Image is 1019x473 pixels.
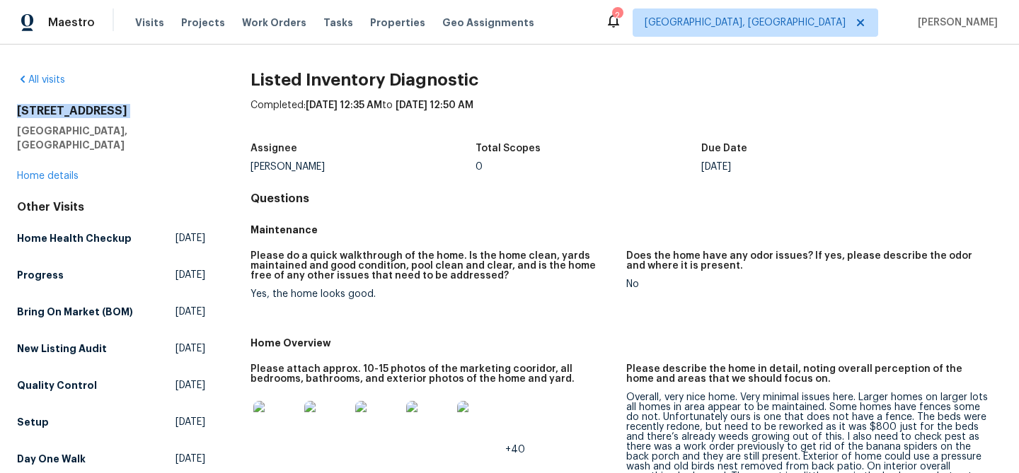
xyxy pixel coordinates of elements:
[251,192,1002,206] h4: Questions
[17,200,205,214] div: Other Visits
[135,16,164,30] span: Visits
[17,452,86,466] h5: Day One Walk
[701,144,747,153] h5: Due Date
[17,415,49,429] h5: Setup
[251,144,297,153] h5: Assignee
[48,16,95,30] span: Maestro
[251,162,476,172] div: [PERSON_NAME]
[181,16,225,30] span: Projects
[17,104,205,118] h2: [STREET_ADDRESS]
[626,279,991,289] div: No
[175,341,205,356] span: [DATE]
[476,162,701,172] div: 0
[442,16,534,30] span: Geo Assignments
[17,124,205,152] h5: [GEOGRAPHIC_DATA], [GEOGRAPHIC_DATA]
[612,8,622,23] div: 2
[17,305,133,319] h5: Bring On Market (BOM)
[251,73,1002,87] h2: Listed Inventory Diagnostic
[17,262,205,288] a: Progress[DATE]
[175,415,205,429] span: [DATE]
[912,16,998,30] span: [PERSON_NAME]
[251,336,1002,350] h5: Home Overview
[175,452,205,466] span: [DATE]
[17,446,205,472] a: Day One Walk[DATE]
[396,100,473,110] span: [DATE] 12:50 AM
[242,16,306,30] span: Work Orders
[175,231,205,245] span: [DATE]
[17,231,132,245] h5: Home Health Checkup
[476,144,541,153] h5: Total Scopes
[17,75,65,85] a: All visits
[701,162,927,172] div: [DATE]
[645,16,846,30] span: [GEOGRAPHIC_DATA], [GEOGRAPHIC_DATA]
[17,226,205,251] a: Home Health Checkup[DATE]
[626,251,991,271] h5: Does the home have any odor issues? If yes, please describe the odor and where it is present.
[17,299,205,325] a: Bring On Market (BOM)[DATE]
[17,341,107,356] h5: New Listing Audit
[175,305,205,319] span: [DATE]
[17,409,205,435] a: Setup[DATE]
[17,378,97,392] h5: Quality Control
[17,336,205,361] a: New Listing Audit[DATE]
[251,364,615,384] h5: Please attach approx. 10-15 photos of the marketing cooridor, all bedrooms, bathrooms, and exteri...
[175,268,205,282] span: [DATE]
[306,100,382,110] span: [DATE] 12:35 AM
[17,171,79,181] a: Home details
[251,251,615,281] h5: Please do a quick walkthrough of the home. Is the home clean, yards maintained and good condition...
[323,18,353,28] span: Tasks
[626,364,991,384] h5: Please describe the home in detail, noting overall perception of the home and areas that we shoul...
[251,98,1002,135] div: Completed: to
[505,445,525,455] span: +40
[251,223,1002,237] h5: Maintenance
[17,268,64,282] h5: Progress
[370,16,425,30] span: Properties
[175,378,205,392] span: [DATE]
[17,373,205,398] a: Quality Control[DATE]
[251,289,615,299] div: Yes, the home looks good.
